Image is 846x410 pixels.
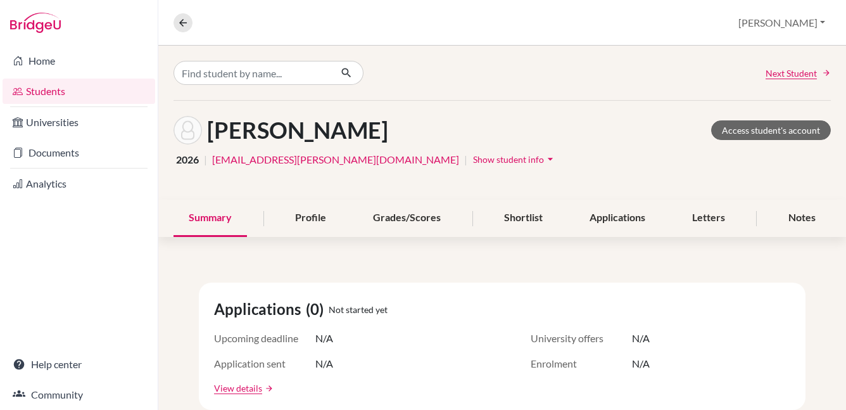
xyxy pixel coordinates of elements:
span: Application sent [214,356,315,371]
div: Letters [677,200,740,237]
a: Documents [3,140,155,165]
div: Grades/Scores [358,200,456,237]
a: Community [3,382,155,407]
span: 2026 [176,152,199,167]
div: Notes [773,200,831,237]
span: N/A [632,356,650,371]
span: N/A [632,331,650,346]
a: Next Student [766,67,831,80]
div: Summary [174,200,247,237]
a: Access student's account [711,120,831,140]
span: Upcoming deadline [214,331,315,346]
div: Profile [280,200,341,237]
a: Help center [3,352,155,377]
i: arrow_drop_down [544,153,557,165]
span: | [204,152,207,167]
a: View details [214,381,262,395]
span: University offers [531,331,632,346]
span: Next Student [766,67,817,80]
span: Not started yet [329,303,388,316]
a: arrow_forward [262,384,274,393]
h1: [PERSON_NAME] [207,117,388,144]
a: Students [3,79,155,104]
div: Applications [574,200,660,237]
a: [EMAIL_ADDRESS][PERSON_NAME][DOMAIN_NAME] [212,152,459,167]
input: Find student by name... [174,61,331,85]
a: Home [3,48,155,74]
a: Analytics [3,171,155,196]
button: [PERSON_NAME] [733,11,831,35]
span: Show student info [473,154,544,165]
button: Show student infoarrow_drop_down [472,150,557,169]
span: Applications [214,298,306,321]
span: (0) [306,298,329,321]
div: Shortlist [489,200,558,237]
span: N/A [315,331,333,346]
img: Maxime Brice's avatar [174,116,202,144]
span: N/A [315,356,333,371]
span: Enrolment [531,356,632,371]
span: | [464,152,467,167]
a: Universities [3,110,155,135]
img: Bridge-U [10,13,61,33]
